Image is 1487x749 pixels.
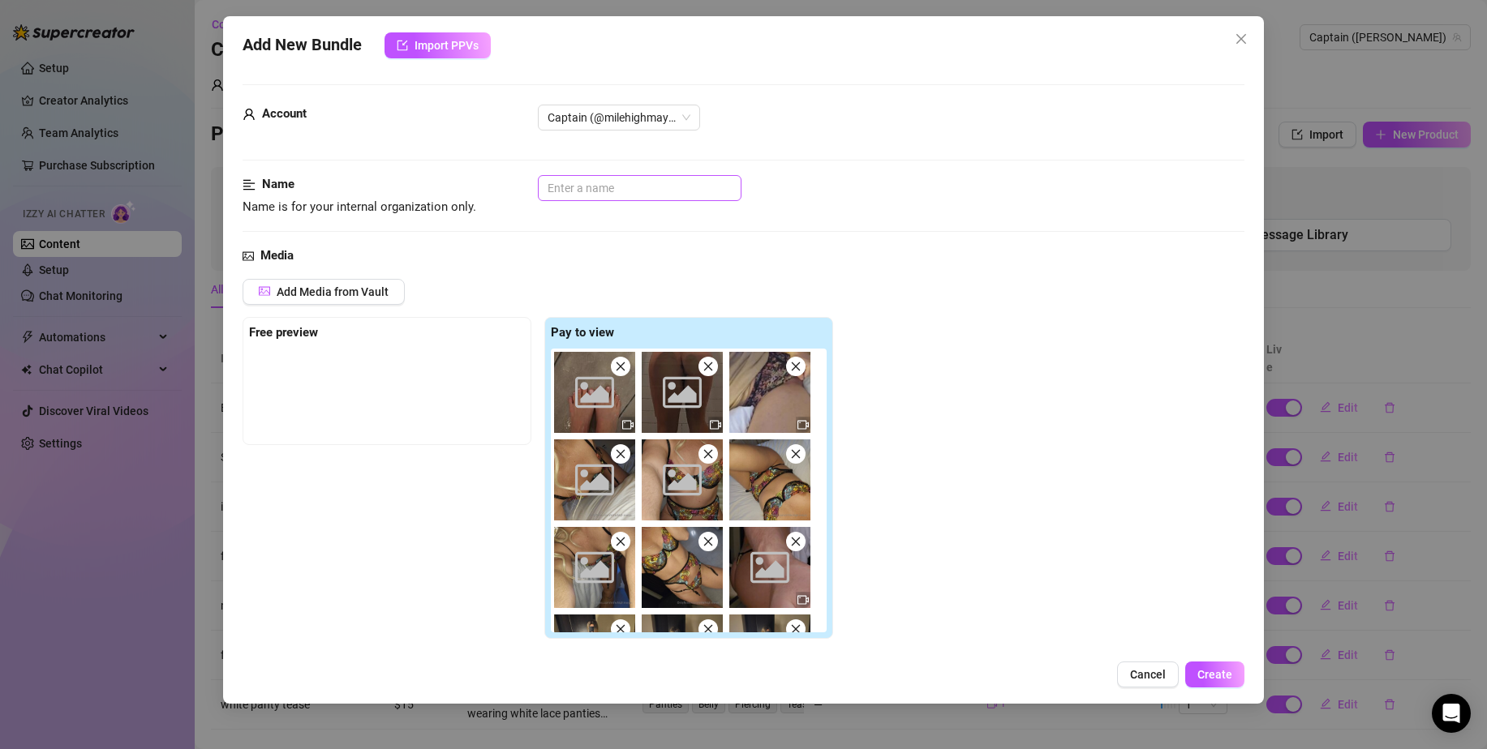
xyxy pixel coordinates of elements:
[1228,26,1254,52] button: Close
[262,177,294,191] strong: Name
[249,325,318,340] strong: Free preview
[243,105,256,124] span: user
[262,106,307,121] strong: Account
[415,39,479,52] span: Import PPVs
[1117,661,1179,687] button: Cancel
[243,32,362,58] span: Add New Bundle
[1228,32,1254,45] span: Close
[1235,32,1248,45] span: close
[790,361,802,372] span: close
[243,279,405,305] button: Add Media from Vault
[548,105,690,130] span: Captain (@milehighmaya)
[397,40,408,51] span: import
[703,361,714,372] span: close
[729,352,810,433] img: media
[538,175,741,201] input: Enter a name
[790,536,802,547] span: close
[243,246,254,266] span: picture
[615,623,626,635] span: close
[710,419,721,430] span: video-camera
[729,439,810,520] img: media
[277,285,389,298] span: Add Media from Vault
[243,175,256,195] span: align-left
[551,325,614,340] strong: Pay to view
[790,448,802,460] span: close
[259,285,270,297] span: picture
[703,536,714,547] span: close
[797,419,809,430] span: video-camera
[1432,694,1471,733] div: Open Intercom Messenger
[615,448,626,460] span: close
[642,527,723,608] img: media
[243,199,476,214] span: Name is for your internal organization only.
[554,614,635,695] img: media
[615,361,626,372] span: close
[615,536,626,547] span: close
[1185,661,1244,687] button: Create
[703,448,714,460] span: close
[385,32,491,58] button: Import PPVs
[1197,668,1232,681] span: Create
[260,248,294,263] strong: Media
[797,594,809,606] span: video-camera
[622,419,634,430] span: video-camera
[1130,668,1166,681] span: Cancel
[790,623,802,635] span: close
[703,623,714,635] span: close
